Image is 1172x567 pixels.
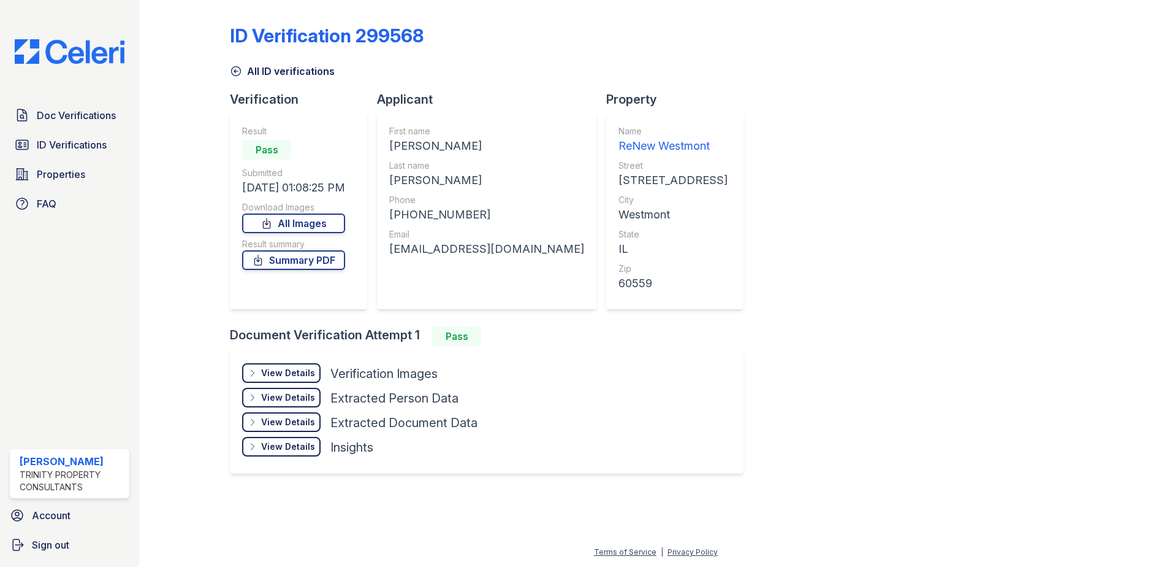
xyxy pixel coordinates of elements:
[230,326,753,346] div: Document Verification Attempt 1
[261,441,315,453] div: View Details
[5,39,134,64] img: CE_Logo_Blue-a8612792a0a2168367f1c8372b55b34899dd931a85d93a1a3d3e32e68fde9ad4.png
[242,179,345,196] div: [DATE] 01:08:25 PM
[20,469,124,493] div: Trinity Property Consultants
[618,137,728,155] div: ReNew Westmont
[389,228,584,241] div: Email
[37,196,56,211] span: FAQ
[5,533,134,557] a: Sign out
[10,191,129,216] a: FAQ
[618,125,728,155] a: Name ReNew Westmont
[230,25,424,47] div: ID Verification 299568
[618,263,728,275] div: Zip
[389,194,584,206] div: Phone
[618,125,728,137] div: Name
[242,250,345,270] a: Summary PDF
[10,162,129,187] a: Properties
[37,167,85,182] span: Properties
[330,414,478,431] div: Extracted Document Data
[242,214,345,233] a: All Images
[389,137,584,155] div: [PERSON_NAME]
[432,326,481,346] div: Pass
[230,64,335,79] a: All ID verifications
[377,91,606,108] div: Applicant
[618,172,728,189] div: [STREET_ADDRESS]
[37,108,116,123] span: Doc Verifications
[20,454,124,469] div: [PERSON_NAME]
[261,391,315,404] div: View Details
[618,206,728,223] div: Westmont
[618,194,728,206] div: City
[261,367,315,379] div: View Details
[668,547,718,557] a: Privacy Policy
[618,241,728,258] div: IL
[389,206,584,223] div: [PHONE_NUMBER]
[230,91,377,108] div: Verification
[606,91,753,108] div: Property
[5,503,134,528] a: Account
[661,547,663,557] div: |
[330,439,373,456] div: Insights
[618,228,728,241] div: State
[594,547,656,557] a: Terms of Service
[261,416,315,428] div: View Details
[242,167,345,179] div: Submitted
[330,390,459,407] div: Extracted Person Data
[389,125,584,137] div: First name
[242,238,345,250] div: Result summary
[618,275,728,292] div: 60559
[10,103,129,128] a: Doc Verifications
[242,140,291,160] div: Pass
[389,160,584,172] div: Last name
[32,538,69,552] span: Sign out
[37,137,107,152] span: ID Verifications
[32,508,70,523] span: Account
[10,133,129,157] a: ID Verifications
[618,160,728,172] div: Street
[242,201,345,214] div: Download Images
[389,172,584,189] div: [PERSON_NAME]
[330,365,438,382] div: Verification Images
[389,241,584,258] div: [EMAIL_ADDRESS][DOMAIN_NAME]
[242,125,345,137] div: Result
